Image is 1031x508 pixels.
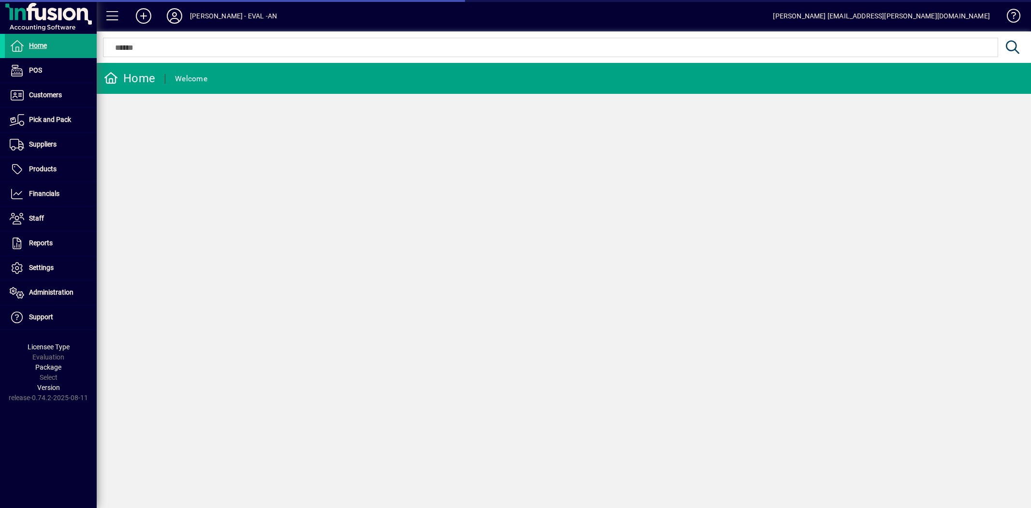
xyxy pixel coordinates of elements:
[29,66,42,74] span: POS
[5,256,97,280] a: Settings
[29,91,62,99] span: Customers
[5,83,97,107] a: Customers
[37,384,60,391] span: Version
[29,42,47,49] span: Home
[1000,2,1019,33] a: Knowledge Base
[35,363,61,371] span: Package
[5,59,97,83] a: POS
[29,165,57,173] span: Products
[104,71,155,86] div: Home
[29,288,73,296] span: Administration
[29,190,59,197] span: Financials
[29,264,54,271] span: Settings
[175,71,207,87] div: Welcome
[190,8,277,24] div: [PERSON_NAME] - EVAL -AN
[773,8,990,24] div: [PERSON_NAME] [EMAIL_ADDRESS][PERSON_NAME][DOMAIN_NAME]
[5,133,97,157] a: Suppliers
[29,140,57,148] span: Suppliers
[128,7,159,25] button: Add
[28,343,70,351] span: Licensee Type
[5,207,97,231] a: Staff
[5,182,97,206] a: Financials
[5,231,97,255] a: Reports
[29,214,44,222] span: Staff
[5,108,97,132] a: Pick and Pack
[5,281,97,305] a: Administration
[29,313,53,321] span: Support
[5,305,97,329] a: Support
[5,157,97,181] a: Products
[159,7,190,25] button: Profile
[29,116,71,123] span: Pick and Pack
[29,239,53,247] span: Reports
